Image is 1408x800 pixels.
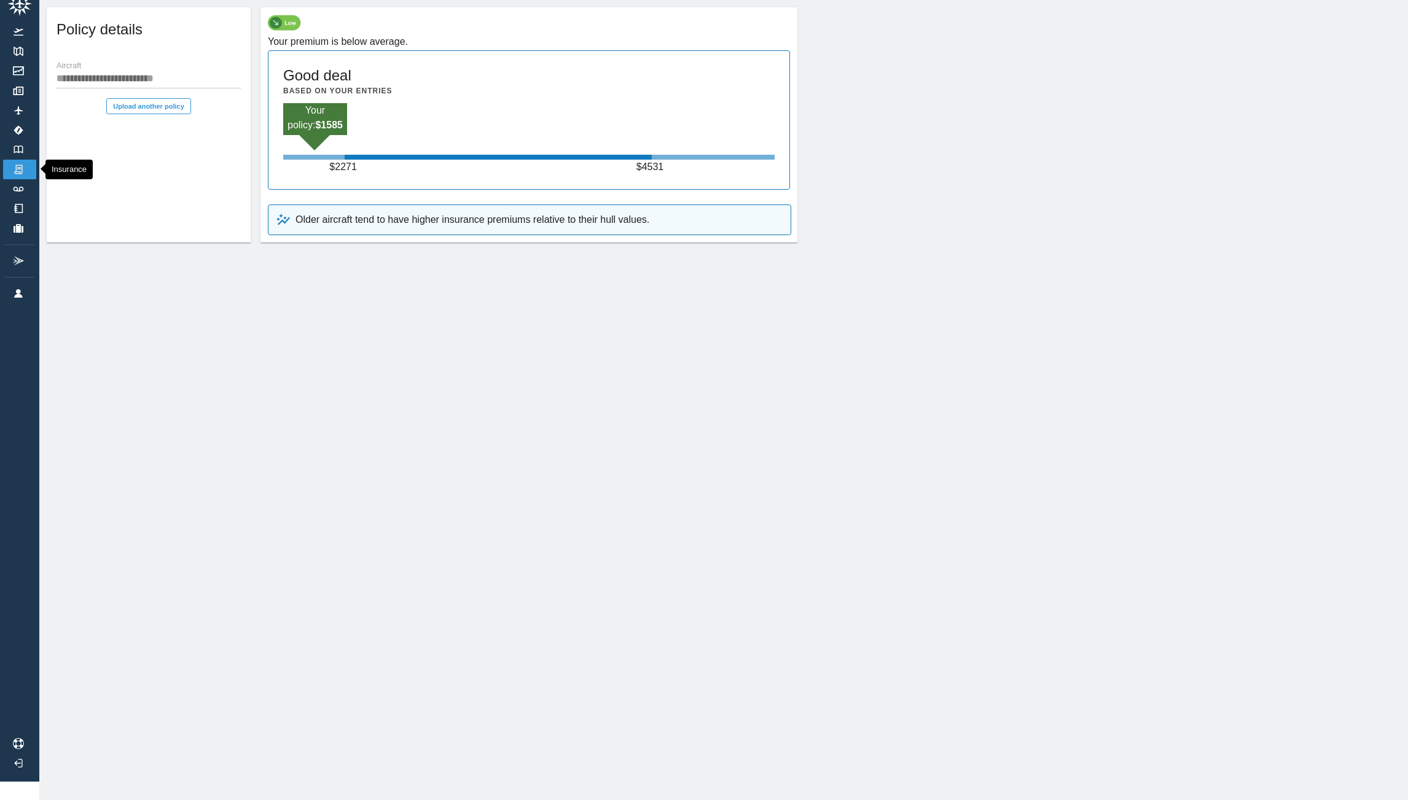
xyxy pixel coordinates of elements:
[57,20,143,39] h5: Policy details
[315,120,343,130] b: $ 1585
[57,61,81,72] label: Aircraft
[268,33,790,50] h6: Your premium is below average.
[283,85,392,97] h6: Based on your entries
[636,160,667,174] p: $ 4531
[106,98,191,114] button: Upload another policy
[268,15,303,31] img: low-policy-chip-9b0cc05e33be86b55243.svg
[283,103,347,133] p: Your policy:
[329,160,360,174] p: $ 2271
[47,7,251,56] div: Policy details
[276,212,291,227] img: uptrend-and-star-798e9c881b4915e3b082.svg
[283,66,351,85] h5: Good deal
[295,212,649,227] p: Older aircraft tend to have higher insurance premiums relative to their hull values.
